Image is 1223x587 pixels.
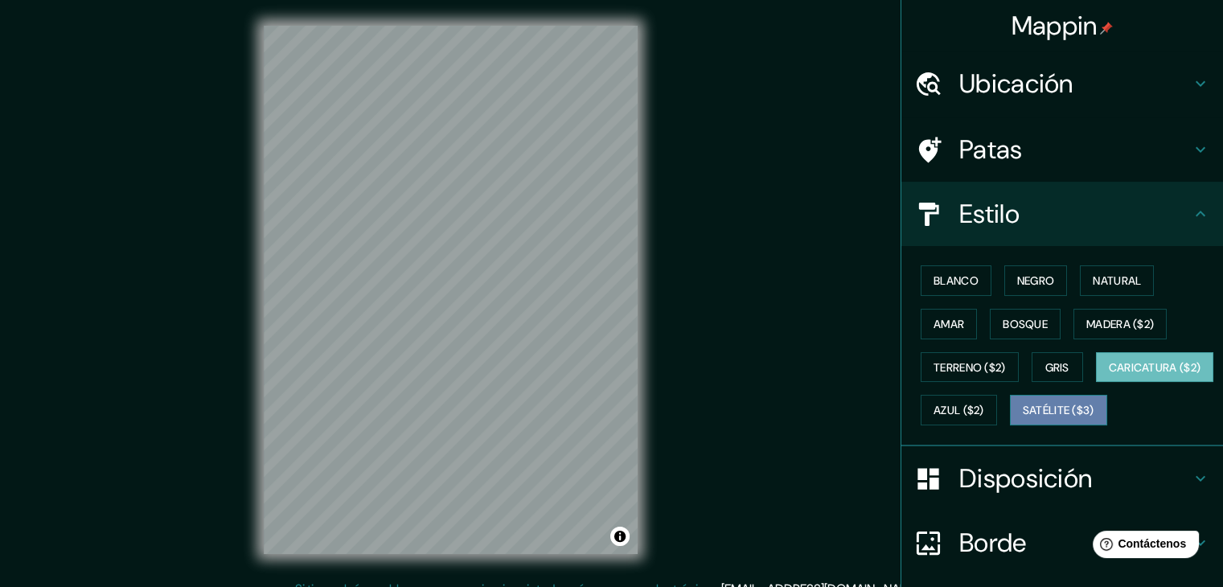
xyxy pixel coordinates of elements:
[959,197,1020,231] font: Estilo
[934,273,979,288] font: Blanco
[959,462,1092,495] font: Disposición
[1004,265,1068,296] button: Negro
[934,317,964,331] font: Amar
[959,133,1023,166] font: Patas
[901,446,1223,511] div: Disposición
[1017,273,1055,288] font: Negro
[610,527,630,546] button: Activar o desactivar atribución
[959,67,1073,101] font: Ubicación
[921,352,1019,383] button: Terreno ($2)
[1080,524,1205,569] iframe: Lanzador de widgets de ayuda
[921,265,991,296] button: Blanco
[901,182,1223,246] div: Estilo
[1010,395,1107,425] button: Satélite ($3)
[901,117,1223,182] div: Patas
[1080,265,1154,296] button: Natural
[1086,317,1154,331] font: Madera ($2)
[934,404,984,418] font: Azul ($2)
[990,309,1061,339] button: Bosque
[921,309,977,339] button: Amar
[921,395,997,425] button: Azul ($2)
[1003,317,1048,331] font: Bosque
[1100,22,1113,35] img: pin-icon.png
[1093,273,1141,288] font: Natural
[1023,404,1094,418] font: Satélite ($3)
[1032,352,1083,383] button: Gris
[1045,360,1069,375] font: Gris
[901,511,1223,575] div: Borde
[1073,309,1167,339] button: Madera ($2)
[934,360,1006,375] font: Terreno ($2)
[1109,360,1201,375] font: Caricatura ($2)
[1096,352,1214,383] button: Caricatura ($2)
[959,526,1027,560] font: Borde
[901,51,1223,116] div: Ubicación
[264,26,638,554] canvas: Mapa
[1012,9,1098,43] font: Mappin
